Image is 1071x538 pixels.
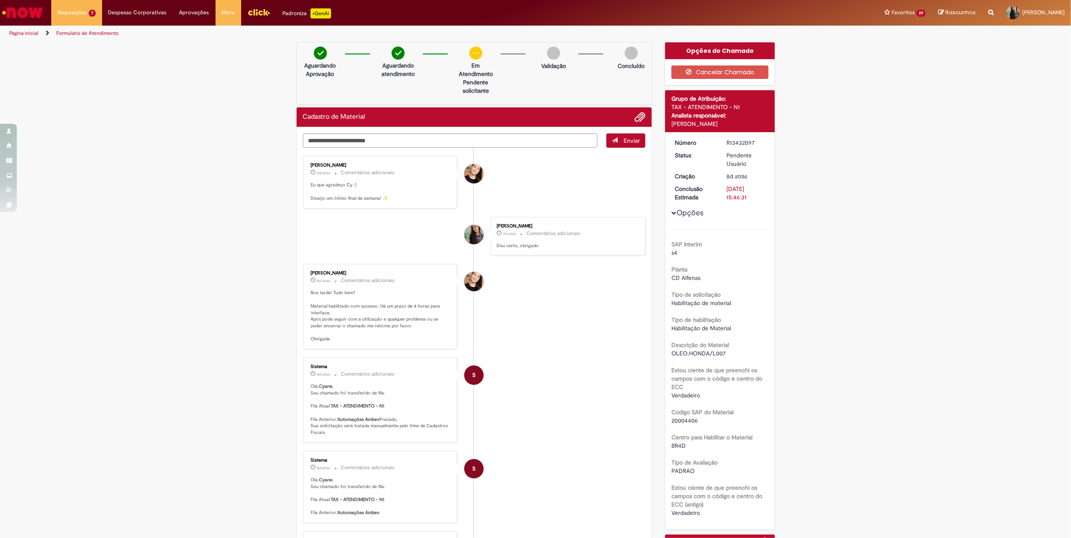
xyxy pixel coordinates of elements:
[671,111,768,120] div: Analista responsável:
[341,169,395,176] small: Comentários adicionais
[625,47,638,60] img: img-circle-grey.png
[58,8,87,17] span: Requisições
[317,278,331,283] span: 8d atrás
[547,47,560,60] img: img-circle-grey.png
[671,417,698,424] span: 20004406
[497,243,637,249] p: Deu certo, obrigado
[472,459,476,479] span: S
[671,442,686,449] span: BR4D
[303,133,598,148] textarea: Digite sua mensagem aqui...
[317,372,331,377] time: 20/08/2025 11:58:54
[624,137,640,144] span: Enviar
[179,8,209,17] span: Aprovações
[892,8,915,17] span: Favoritos
[671,408,734,416] b: Codigo SAP do Material
[472,365,476,385] span: S
[668,172,720,180] dt: Criação
[317,170,331,175] time: 22/08/2025 12:24:10
[311,290,451,342] p: Boa tarde! Tudo bem? Material habilitado com sucesso. Há um prazo de 4 horas para interface. Após...
[311,477,451,516] p: Olá, , Seu chamado foi transferido de fila. Fila Atual: Fila Anterior:
[671,94,768,103] div: Grupo de Atribuição:
[311,163,451,168] div: [PERSON_NAME]
[311,8,331,18] p: +GenAi
[455,78,496,95] p: Pendente solicitante
[671,509,700,517] span: Verdadeiro
[311,364,451,369] div: Sistema
[618,62,645,70] p: Concluído
[726,172,747,180] span: 8d atrás
[671,65,768,79] button: Cancelar Chamado
[9,30,38,37] a: Página inicial
[671,240,702,248] b: SAP Interim
[331,496,385,503] b: TAX - ATENDIMENTO - N1
[668,185,720,201] dt: Conclusão Estimada
[671,249,677,256] span: s4
[338,416,380,423] b: Automações Ambev
[671,291,721,298] b: Tipo de solicitação
[314,47,327,60] img: check-circle-green.png
[341,277,395,284] small: Comentários adicionais
[916,10,926,17] span: 29
[634,112,645,123] button: Adicionar anexos
[671,366,762,391] b: Estou ciente de que preenchi os campos com o código e centro do ECC
[671,434,753,441] b: Centro para Habilitar o Material
[311,383,451,436] p: Olá, , Seu chamado foi transferido de fila. Fila Atual: Fila Anterior: Prezado, Sua solicitação s...
[503,231,516,236] span: 7d atrás
[317,465,331,470] span: 8d atrás
[303,113,366,121] h2: Cadastro de Material Histórico de tíquete
[726,185,766,201] div: [DATE] 15:46:31
[668,138,720,147] dt: Número
[526,230,580,237] small: Comentários adicionais
[671,316,721,324] b: Tipo de habilitação
[317,278,331,283] time: 20/08/2025 17:12:15
[497,224,637,229] div: [PERSON_NAME]
[341,371,395,378] small: Comentários adicionais
[671,274,700,282] span: CD Alfenas
[283,8,331,18] div: Padroniza
[455,61,496,78] p: Em Atendimento
[311,271,451,276] div: [PERSON_NAME]
[317,372,331,377] span: 8d atrás
[671,467,695,475] span: PADRAO
[671,350,726,357] span: OLEO;HONDA/L007
[503,231,516,236] time: 21/08/2025 08:30:21
[331,403,385,409] b: TAX - ATENDIMENTO - N1
[6,26,708,41] ul: Trilhas de página
[665,42,775,59] div: Opções do Chamado
[311,458,451,463] div: Sistema
[89,10,96,17] span: 7
[464,272,484,291] div: Sabrina De Vasconcelos
[341,464,395,471] small: Comentários adicionais
[319,383,333,389] b: Cyane
[726,151,766,168] div: Pendente Usuário
[671,341,729,349] b: Descrição do Material
[247,6,270,18] img: click_logo_yellow_360x200.png
[338,509,380,516] b: Automações Ambev
[726,138,766,147] div: R13432097
[671,103,768,111] div: TAX - ATENDIMENTO - N1
[464,459,484,478] div: System
[671,299,731,307] span: Habilitação de material
[469,47,482,60] img: circle-minus.png
[319,477,333,483] b: Cyane
[671,459,718,466] b: Tipo de Avaliação
[1022,9,1065,16] span: [PERSON_NAME]
[56,30,118,37] a: Formulário de Atendimento
[671,120,768,128] div: [PERSON_NAME]
[300,61,341,78] p: Aguardando Aprovação
[671,324,731,332] span: Habilitação de Material
[317,170,331,175] span: 6d atrás
[726,172,747,180] time: 20/08/2025 11:51:16
[378,61,418,78] p: Aguardando atendimento
[541,62,566,70] p: Validação
[464,366,484,385] div: System
[108,8,167,17] span: Despesas Corporativas
[668,151,720,159] dt: Status
[606,133,645,148] button: Enviar
[938,9,976,17] a: Rascunhos
[311,182,451,201] p: Eu que agradeço Cy :) Desejo um ótimo final de semana! ✨
[464,164,484,183] div: Sabrina De Vasconcelos
[1,4,44,21] img: ServiceNow
[726,172,766,180] div: 20/08/2025 11:51:16
[464,225,484,244] div: Cyane Oliveira Elias Silvestre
